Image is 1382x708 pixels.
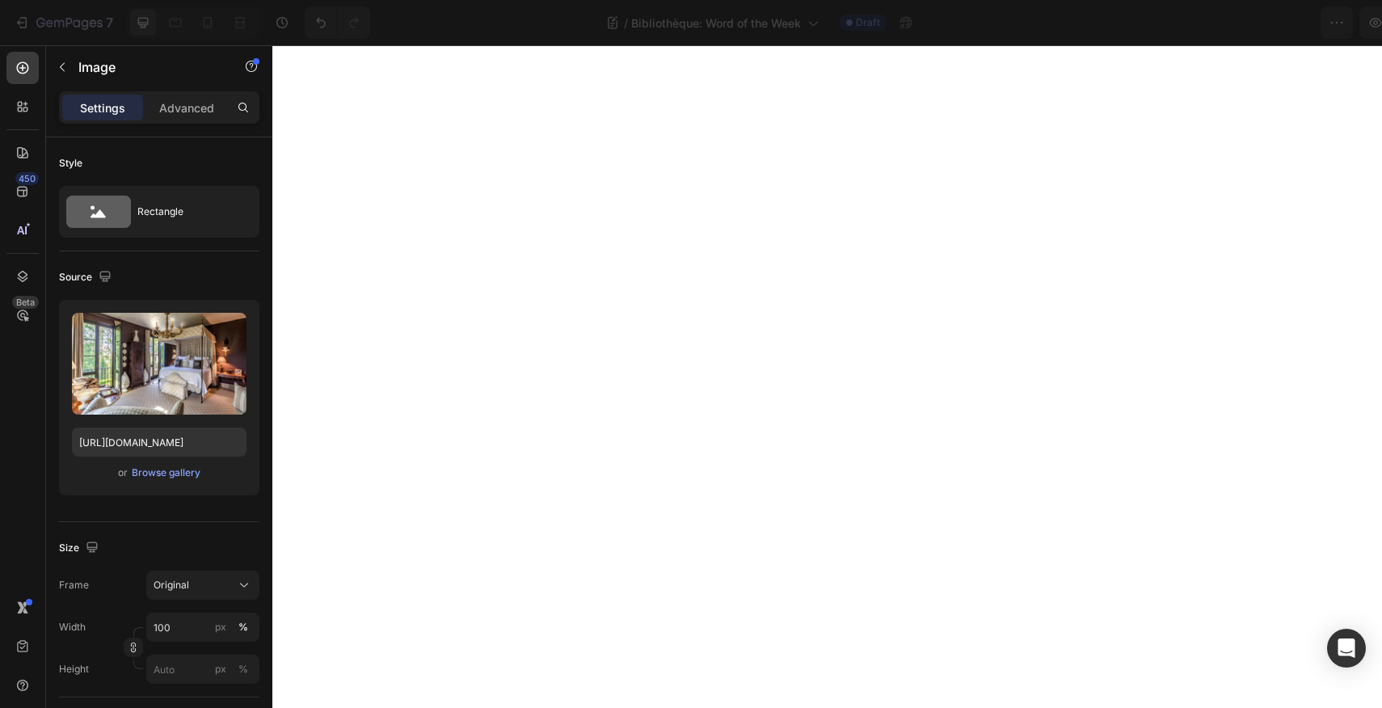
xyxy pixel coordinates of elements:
div: px [215,620,226,634]
div: Size [59,537,102,559]
button: px [234,660,253,679]
button: px [234,617,253,637]
input: px% [146,613,259,642]
input: px% [146,655,259,684]
div: % [238,662,248,676]
label: Width [59,620,86,634]
div: px [215,662,226,676]
div: Undo/Redo [305,6,370,39]
button: Publish [1275,6,1342,39]
p: 7 [106,13,113,32]
div: 450 [15,172,39,185]
div: % [238,620,248,634]
div: Source [59,267,115,289]
span: Draft [856,15,880,30]
span: Bibliothèque: Word of the Week [631,15,801,32]
button: Original [146,571,259,600]
span: / [624,15,628,32]
p: Image [78,57,216,77]
input: https://example.com/image.jpg [72,428,246,457]
p: Settings [80,99,125,116]
button: 7 [6,6,120,39]
iframe: Design area [272,45,1382,708]
span: Save [1228,16,1255,30]
div: Rectangle [137,193,236,230]
span: or [118,463,128,483]
p: Advanced [159,99,214,116]
div: Open Intercom Messenger [1327,629,1366,668]
span: Original [154,578,189,592]
button: Browse gallery [131,465,201,481]
button: Save [1215,6,1268,39]
button: % [211,617,230,637]
label: Frame [59,578,89,592]
label: Height [59,662,89,676]
div: Beta [12,296,39,309]
div: Style [59,156,82,171]
div: Browse gallery [132,466,200,480]
img: preview-image [72,313,246,415]
div: Publish [1288,15,1329,32]
button: % [211,660,230,679]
